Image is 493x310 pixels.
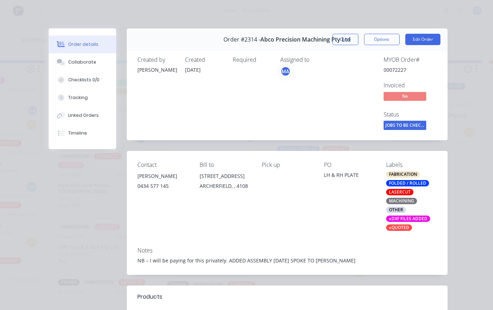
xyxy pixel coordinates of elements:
div: FABRICATION [386,171,420,178]
span: [DATE] [185,66,201,73]
div: [STREET_ADDRESS]ARCHERFIELD, , 4108 [200,171,250,194]
span: Abco Precision Machining Pty Ltd [260,36,351,43]
button: JOBS TO BE CHEC... [384,121,426,131]
div: Labels [386,162,437,168]
button: MA [280,66,291,77]
div: Invoiced [384,82,437,89]
div: Contact [137,162,188,168]
div: Order details [68,41,98,48]
div: [PERSON_NAME] [137,171,188,181]
div: FOLDED / ROLLED [386,180,429,186]
div: Notes [137,247,437,254]
button: Close [332,34,358,45]
div: Created [185,56,224,63]
div: MYOB Order # [384,56,437,63]
div: xDXF FILES ADDED [386,216,430,222]
button: Order details [49,36,116,53]
div: [STREET_ADDRESS] [200,171,250,181]
div: ARCHERFIELD, , 4108 [200,181,250,191]
button: Edit Order [405,34,440,45]
div: LH & RH PLATE [324,171,375,181]
div: PO [324,162,375,168]
button: Options [364,34,400,45]
div: Linked Orders [68,112,99,119]
div: OTHER [386,207,406,213]
div: xQUOTED [386,224,412,231]
button: Checklists 0/0 [49,71,116,89]
div: Collaborate [68,59,96,65]
div: Timeline [68,130,87,136]
div: Created by [137,56,177,63]
div: MACHINING [386,198,417,204]
button: Linked Orders [49,107,116,124]
div: Required [233,56,272,63]
div: NB – I will be paying for this privately. ADDED ASSEMBLY [DATE] SPOKE TO [PERSON_NAME] [137,257,437,264]
div: LASERCUT [386,189,413,195]
span: Order #2314 - [223,36,260,43]
div: [PERSON_NAME] [137,66,177,74]
button: Collaborate [49,53,116,71]
div: 00072227 [384,66,437,74]
div: Pick up [262,162,313,168]
div: Assigned to [280,56,351,63]
div: Products [137,293,162,301]
div: Bill to [200,162,250,168]
span: No [384,92,426,101]
div: [PERSON_NAME]0434 577 145 [137,171,188,194]
div: 0434 577 145 [137,181,188,191]
button: Tracking [49,89,116,107]
div: Status [384,111,437,118]
div: Checklists 0/0 [68,77,99,83]
span: JOBS TO BE CHEC... [384,121,426,130]
div: Tracking [68,94,88,101]
button: Timeline [49,124,116,142]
